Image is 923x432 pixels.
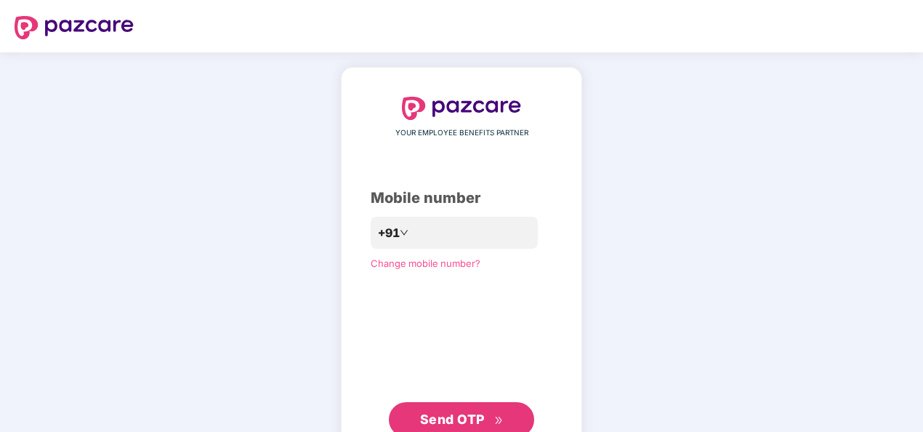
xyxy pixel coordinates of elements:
img: logo [15,16,134,39]
a: Change mobile number? [371,257,480,269]
span: down [400,228,408,237]
span: Send OTP [420,412,485,427]
span: YOUR EMPLOYEE BENEFITS PARTNER [395,127,528,139]
div: Mobile number [371,187,552,209]
img: logo [402,97,521,120]
span: double-right [494,416,504,425]
span: +91 [378,224,400,242]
